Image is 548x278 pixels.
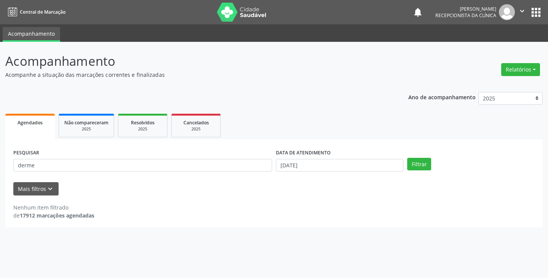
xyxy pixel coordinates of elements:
[5,6,65,18] a: Central de Marcação
[435,12,496,19] span: Recepcionista da clínica
[13,182,59,195] button: Mais filtroskeyboard_arrow_down
[131,119,155,126] span: Resolvidos
[5,71,381,79] p: Acompanhe a situação das marcações correntes e finalizadas
[518,7,526,15] i: 
[18,119,43,126] span: Agendados
[407,158,431,171] button: Filtrar
[177,126,215,132] div: 2025
[408,92,476,102] p: Ano de acompanhamento
[46,185,54,193] i: keyboard_arrow_down
[13,159,272,172] input: Nome, CNS
[183,119,209,126] span: Cancelados
[64,119,108,126] span: Não compareceram
[501,63,540,76] button: Relatórios
[435,6,496,12] div: [PERSON_NAME]
[413,7,423,17] button: notifications
[13,211,94,219] div: de
[124,126,162,132] div: 2025
[13,203,94,211] div: Nenhum item filtrado
[276,159,403,172] input: Selecione um intervalo
[3,27,60,42] a: Acompanhamento
[515,4,529,20] button: 
[64,126,108,132] div: 2025
[499,4,515,20] img: img
[20,212,94,219] strong: 17912 marcações agendadas
[20,9,65,15] span: Central de Marcação
[13,147,39,159] label: PESQUISAR
[529,6,543,19] button: apps
[5,52,381,71] p: Acompanhamento
[276,147,331,159] label: DATA DE ATENDIMENTO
